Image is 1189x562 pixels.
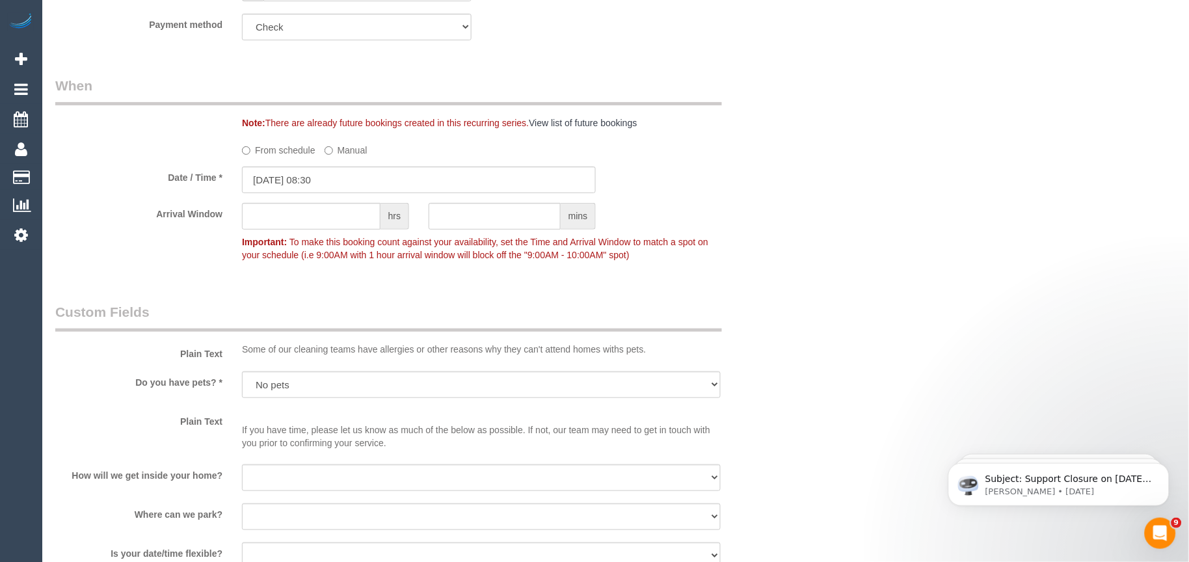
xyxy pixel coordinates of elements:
label: Do you have pets? * [46,371,232,389]
strong: Note: [242,118,265,128]
iframe: Intercom live chat [1145,518,1176,549]
label: Plain Text [46,343,232,360]
input: DD/MM/YYYY HH:MM [242,167,596,193]
p: If you have time, please let us know as much of the below as possible. If not, our team may need ... [242,410,721,449]
span: hrs [381,203,409,230]
span: Subject: Support Closure on [DATE] Hey Everyone: Automaid Support will be closed [DATE][DATE] in ... [57,38,223,242]
iframe: Intercom notifications message [929,436,1189,527]
strong: Important: [242,237,287,247]
span: mins [561,203,596,230]
span: 9 [1171,518,1182,528]
label: How will we get inside your home? [46,464,232,482]
span: To make this booking count against your availability, set the Time and Arrival Window to match a ... [242,237,708,260]
label: Arrival Window [46,203,232,221]
label: Manual [325,139,367,157]
label: Is your date/time flexible? [46,542,232,560]
label: Plain Text [46,410,232,428]
label: From schedule [242,139,315,157]
label: Date / Time * [46,167,232,184]
input: Manual [325,146,333,155]
label: Payment method [46,14,232,31]
legend: Custom Fields [55,302,722,332]
legend: When [55,76,722,105]
label: Where can we park? [46,503,232,521]
div: There are already future bookings created in this recurring series. [232,116,792,129]
input: From schedule [242,146,250,155]
a: View list of future bookings [529,118,637,128]
p: Message from Ellie, sent 5w ago [57,50,224,62]
img: Automaid Logo [8,13,34,31]
p: Some of our cleaning teams have allergies or other reasons why they can't attend homes withs pets. [242,343,721,356]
